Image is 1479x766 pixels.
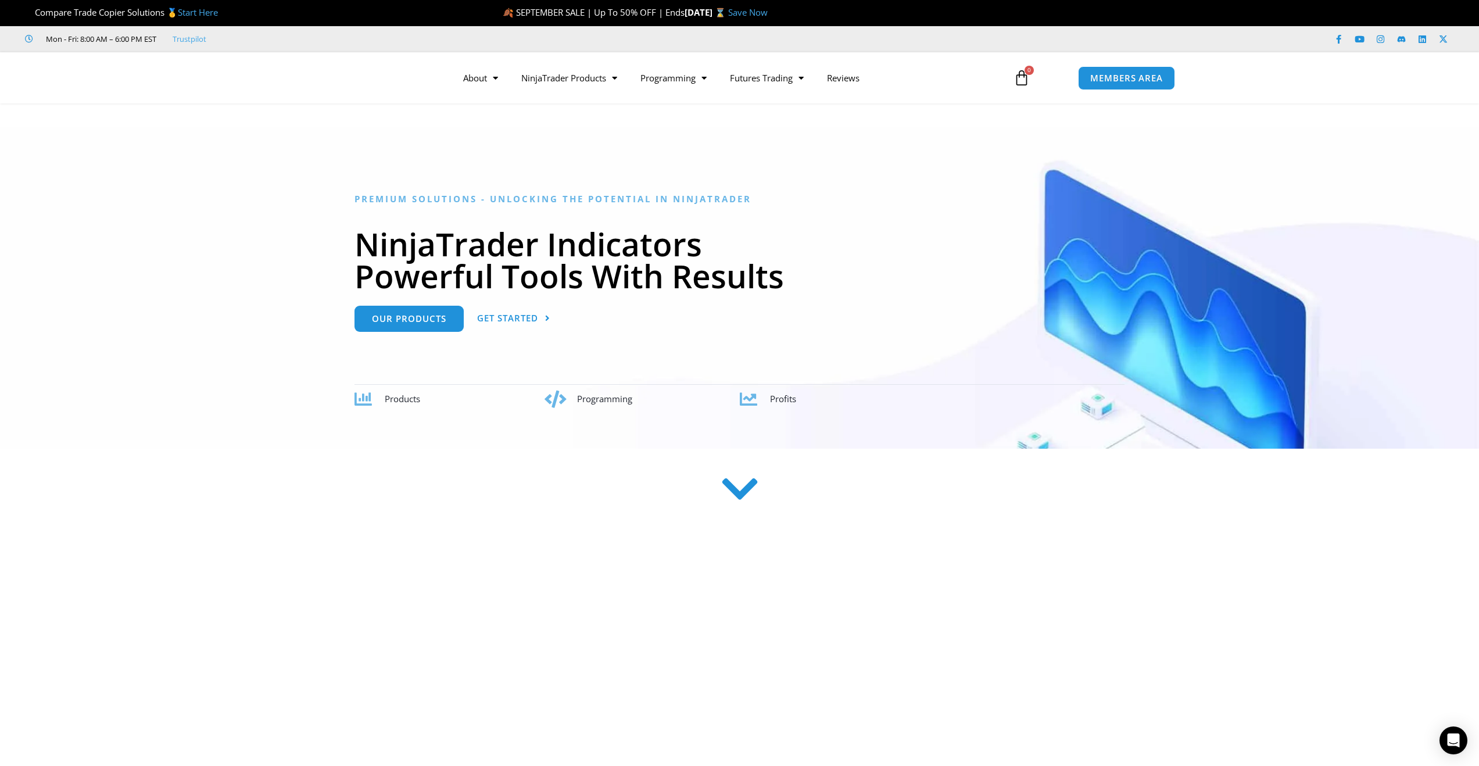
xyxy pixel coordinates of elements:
[1439,726,1467,754] div: Open Intercom Messenger
[815,65,871,91] a: Reviews
[477,314,538,323] span: Get Started
[1025,66,1034,75] span: 0
[354,306,464,332] a: Our Products
[996,61,1047,95] a: 0
[372,314,446,323] span: Our Products
[685,6,728,18] strong: [DATE] ⌛
[26,8,34,17] img: 🏆
[178,6,218,18] a: Start Here
[385,393,420,405] span: Products
[452,65,510,91] a: About
[304,57,429,99] img: LogoAI | Affordable Indicators – NinjaTrader
[477,306,550,332] a: Get Started
[510,65,629,91] a: NinjaTrader Products
[1090,74,1163,83] span: MEMBERS AREA
[1078,66,1175,90] a: MEMBERS AREA
[173,32,206,46] a: Trustpilot
[718,65,815,91] a: Futures Trading
[452,65,1000,91] nav: Menu
[629,65,718,91] a: Programming
[503,6,685,18] span: 🍂 SEPTEMBER SALE | Up To 50% OFF | Ends
[43,32,156,46] span: Mon - Fri: 8:00 AM – 6:00 PM EST
[770,393,796,405] span: Profits
[354,228,1125,292] h1: NinjaTrader Indicators Powerful Tools With Results
[354,194,1125,205] h6: Premium Solutions - Unlocking the Potential in NinjaTrader
[25,6,218,18] span: Compare Trade Copier Solutions 🥇
[728,6,768,18] a: Save Now
[577,393,632,405] span: Programming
